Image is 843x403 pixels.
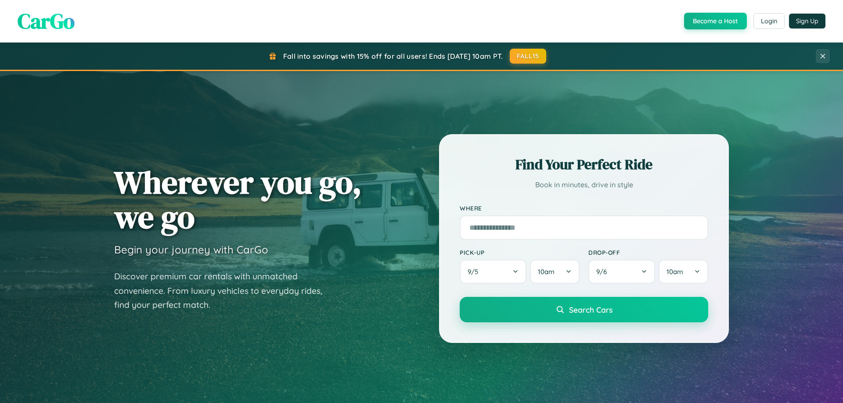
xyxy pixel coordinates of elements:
[114,243,268,256] h3: Begin your journey with CarGo
[283,52,503,61] span: Fall into savings with 15% off for all users! Ends [DATE] 10am PT.
[460,297,708,322] button: Search Cars
[18,7,75,36] span: CarGo
[460,260,526,284] button: 9/5
[659,260,708,284] button: 10am
[538,267,555,276] span: 10am
[510,49,547,64] button: FALL15
[588,260,655,284] button: 9/6
[114,269,334,312] p: Discover premium car rentals with unmatched convenience. From luxury vehicles to everyday rides, ...
[684,13,747,29] button: Become a Host
[753,13,785,29] button: Login
[460,155,708,174] h2: Find Your Perfect Ride
[588,249,708,256] label: Drop-off
[569,305,612,314] span: Search Cars
[530,260,580,284] button: 10am
[460,249,580,256] label: Pick-up
[460,178,708,191] p: Book in minutes, drive in style
[789,14,825,29] button: Sign Up
[666,267,683,276] span: 10am
[114,165,362,234] h1: Wherever you go, we go
[468,267,483,276] span: 9 / 5
[596,267,611,276] span: 9 / 6
[460,204,708,212] label: Where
